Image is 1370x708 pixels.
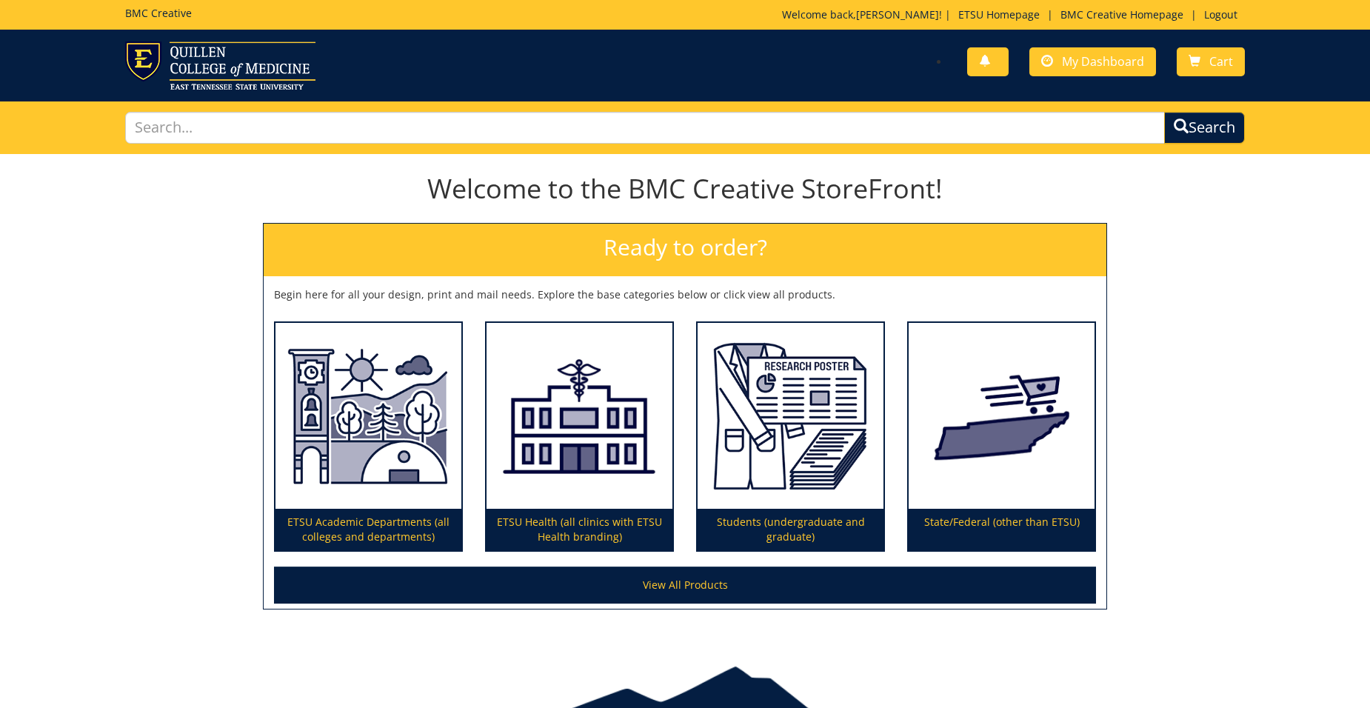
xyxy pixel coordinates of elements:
p: Begin here for all your design, print and mail needs. Explore the base categories below or click ... [274,287,1096,302]
img: ETSU Health (all clinics with ETSU Health branding) [487,323,672,510]
p: ETSU Health (all clinics with ETSU Health branding) [487,509,672,550]
a: BMC Creative Homepage [1053,7,1191,21]
a: Logout [1197,7,1245,21]
a: ETSU Academic Departments (all colleges and departments) [275,323,461,551]
img: State/Federal (other than ETSU) [909,323,1095,510]
span: Cart [1209,53,1233,70]
a: ETSU Health (all clinics with ETSU Health branding) [487,323,672,551]
img: ETSU logo [125,41,315,90]
h5: BMC Creative [125,7,192,19]
span: My Dashboard [1062,53,1144,70]
p: State/Federal (other than ETSU) [909,509,1095,550]
p: Welcome back, ! | | | [782,7,1245,22]
a: View All Products [274,567,1096,604]
a: My Dashboard [1029,47,1156,76]
h1: Welcome to the BMC Creative StoreFront! [263,174,1107,204]
p: ETSU Academic Departments (all colleges and departments) [275,509,461,550]
p: Students (undergraduate and graduate) [698,509,883,550]
a: [PERSON_NAME] [856,7,939,21]
a: State/Federal (other than ETSU) [909,323,1095,551]
input: Search... [125,112,1165,144]
a: Cart [1177,47,1245,76]
a: ETSU Homepage [951,7,1047,21]
button: Search [1164,112,1245,144]
img: Students (undergraduate and graduate) [698,323,883,510]
img: ETSU Academic Departments (all colleges and departments) [275,323,461,510]
a: Students (undergraduate and graduate) [698,323,883,551]
h2: Ready to order? [264,224,1106,276]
